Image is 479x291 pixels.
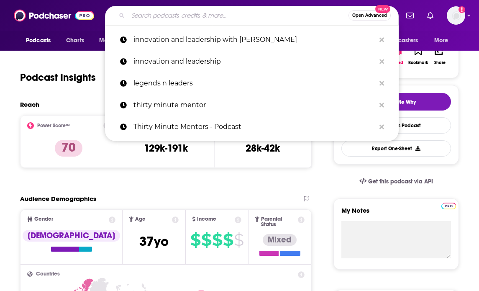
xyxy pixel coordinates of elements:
[133,94,375,116] p: thirty minute mentor
[128,9,348,22] input: Search podcasts, credits, & more...
[105,72,399,94] a: legends n leaders
[197,216,216,222] span: Income
[201,233,211,247] span: $
[36,271,60,277] span: Countries
[387,99,416,106] span: Tell Me Why
[61,33,89,49] a: Charts
[441,203,456,209] img: Podchaser Pro
[447,6,465,25] span: Logged in as gabriellaippaso
[441,201,456,209] a: Pro website
[23,230,120,242] div: [DEMOGRAPHIC_DATA]
[372,33,430,49] button: open menu
[133,29,375,51] p: innovation and leadership with jess larsen
[246,142,280,155] h3: 28k-42k
[105,29,399,51] a: innovation and leadership with [PERSON_NAME]
[105,116,399,138] a: Thirty Minute Mentors - Podcast
[353,171,440,192] a: Get this podcast via API
[434,35,448,46] span: More
[139,233,169,250] span: 37 yo
[234,233,243,247] span: $
[403,8,417,23] a: Show notifications dropdown
[105,6,399,25] div: Search podcasts, credits, & more...
[407,40,429,70] button: Bookmark
[133,51,375,72] p: innovation and leadership
[434,60,446,65] div: Share
[26,35,51,46] span: Podcasts
[144,142,188,155] h3: 129k-191k
[190,233,200,247] span: $
[20,195,96,203] h2: Audience Demographics
[368,178,433,185] span: Get this podcast via API
[459,6,465,13] svg: Add a profile image
[55,140,82,157] p: 70
[408,60,428,65] div: Bookmark
[133,72,375,94] p: legends n leaders
[429,40,451,70] button: Share
[14,8,94,23] img: Podchaser - Follow, Share and Rate Podcasts
[348,10,391,21] button: Open AdvancedNew
[66,35,84,46] span: Charts
[212,233,222,247] span: $
[99,35,129,46] span: Monitoring
[34,216,53,222] span: Gender
[447,6,465,25] img: User Profile
[424,8,437,23] a: Show notifications dropdown
[135,216,146,222] span: Age
[223,233,233,247] span: $
[105,94,399,116] a: thirty minute mentor
[20,33,61,49] button: open menu
[341,206,451,221] label: My Notes
[263,234,297,246] div: Mixed
[93,33,140,49] button: open menu
[37,123,70,129] h2: Power Score™
[20,100,39,108] h2: Reach
[20,71,96,84] h1: Podcast Insights
[105,51,399,72] a: innovation and leadership
[352,13,387,18] span: Open Advanced
[428,33,459,49] button: open menu
[261,216,297,227] span: Parental Status
[447,6,465,25] button: Show profile menu
[341,140,451,157] button: Export One-Sheet
[133,116,375,138] p: Thirty Minute Mentors - Podcast
[375,5,390,13] span: New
